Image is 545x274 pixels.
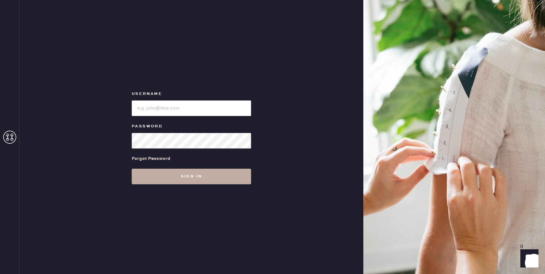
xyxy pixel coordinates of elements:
iframe: Front Chat [514,245,542,273]
label: Username [132,90,251,98]
input: e.g. john@doe.com [132,100,251,116]
div: Forgot Password [132,155,170,162]
label: Password [132,123,251,130]
button: Sign in [132,169,251,184]
a: Forgot Password [132,149,170,169]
